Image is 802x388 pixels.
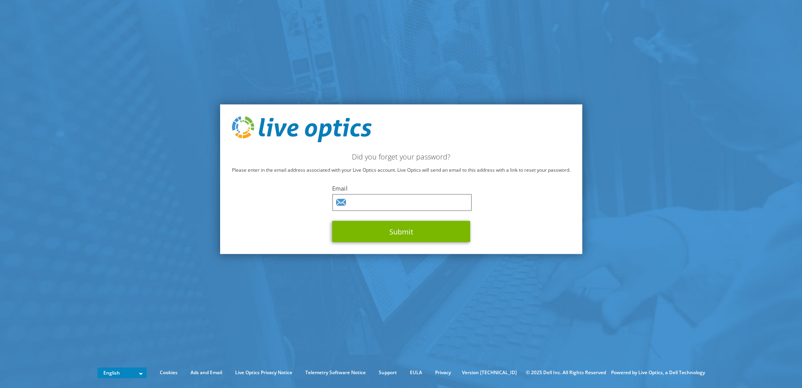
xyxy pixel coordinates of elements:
a: Cookies [154,368,183,377]
li: © 2025 Dell Inc. All Rights Reserved [522,368,610,377]
a: Telemetry Software Notice [299,368,372,377]
a: Ads and Email [185,368,228,377]
p: Please enter in the email address associated with your Live Optics account. Live Optics will send... [232,165,570,174]
label: Email [332,184,470,192]
a: Support [373,368,403,377]
li: Version [TECHNICAL_ID] [458,368,521,377]
a: Live Optics Privacy Notice [229,368,298,377]
a: EULA [404,368,428,377]
h2: Did you forget your password? [232,152,570,161]
a: Privacy [429,368,457,377]
li: Powered by Live Optics, a Dell Technology [611,368,705,377]
img: live_optics_svg.svg [232,116,372,142]
button: Submit [332,221,470,242]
